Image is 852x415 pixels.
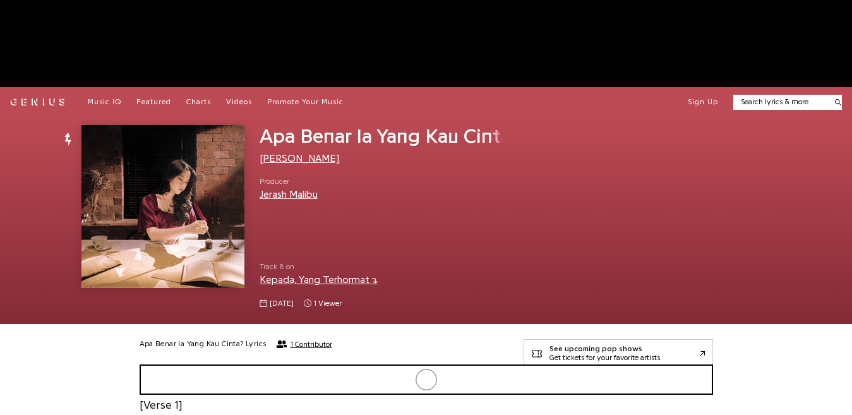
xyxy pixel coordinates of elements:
div: See upcoming pop shows [549,345,660,354]
span: Promote Your Music [267,98,344,105]
a: Music IQ [88,97,121,107]
span: Featured [136,98,171,105]
input: Search lyrics & more [733,97,827,107]
a: Charts [186,97,211,107]
span: Track 8 on [260,262,503,272]
span: Charts [186,98,211,105]
a: Videos [226,97,252,107]
div: Get tickets for your favorite artists [549,354,660,363]
span: Videos [226,98,252,105]
a: Kepada, Yang Terhormat [260,275,378,285]
span: 1 viewer [304,298,342,309]
span: Apa Benar Ia Yang Kau Cinta? [260,126,522,147]
span: [DATE] [270,298,294,309]
span: Music IQ [88,98,121,105]
span: 1 viewer [314,298,342,309]
h2: Apa Benar Ia Yang Kau Cinta? Lyrics [140,339,267,349]
span: Producer [260,176,318,187]
a: Promote Your Music [267,97,344,107]
span: 1 Contributor [291,340,332,349]
a: Jerash Malibu [260,189,318,200]
button: Sign Up [688,97,718,107]
a: [PERSON_NAME] [260,153,340,164]
button: 1 Contributor [277,340,332,349]
img: Cover art for Apa Benar Ia Yang Kau Cinta? by Raissa Anggiani [81,125,244,288]
a: See upcoming pop showsGet tickets for your favorite artists [524,339,713,368]
a: Featured [136,97,171,107]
